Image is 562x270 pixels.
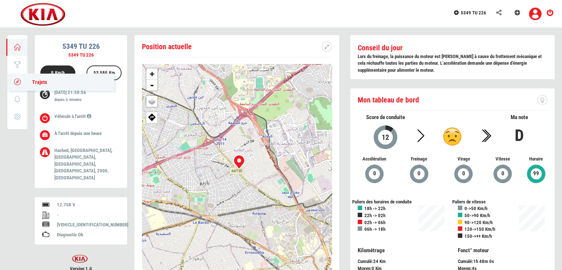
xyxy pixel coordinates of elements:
span: Cumulé [458,259,472,264]
b: 5349 TU 226 [62,42,100,51]
b: Conseil du jour [358,43,403,52]
b: 90->120 Km/h [464,220,493,225]
span: Afficher ma position sur google map [146,112,157,121]
span: Ma note [511,114,528,121]
span: 0 [372,169,376,178]
div: Paliers des horaires de conduite [352,199,453,206]
label: depuis 6 minutes [54,97,82,103]
div: Diagnostic Ok [57,232,120,239]
img: sayartech-logo.png [68,254,92,263]
b: 06h -> 18h [364,226,385,232]
b: 120->150 Km/h [464,226,495,232]
span: 5349 TU 226 [461,10,486,16]
span: 12 [381,133,389,142]
p: Fonct° moteur [458,247,547,254]
div: Paliers de vitesse [452,199,553,206]
span: Accélération [358,156,391,163]
b: 22h -> 02h [364,213,385,218]
b: 18h -> 22h [364,206,385,211]
div: [VEHICLE_IDENTIFICATION_NUMBER] [57,222,120,229]
span: Mon tableau de bord [358,95,419,104]
div: - [57,212,120,219]
span: depuis une heure [70,131,102,136]
p: [DATE] 21:58:56 [54,89,116,104]
span: 0 [501,169,505,178]
span: Position actuelle [142,42,192,51]
div: 12.708 V [57,202,120,209]
b: Lors du freinage, la puissance du moteur est [PERSON_NAME] à cause du frottement mécanique et cel... [358,54,542,73]
span: À l'arrêt [54,131,69,136]
p: Hached, [GEOGRAPHIC_DATA], [GEOGRAPHIC_DATA], [GEOGRAPHIC_DATA], [GEOGRAPHIC_DATA], 2000, [GEOGRA... [54,147,116,182]
img: d.png [443,127,461,146]
div: 0 [48,66,68,81]
label: Km/h [55,70,65,76]
label: Km [109,70,115,76]
span: Vitesse [491,156,514,163]
a: Zoom in [146,68,157,80]
a: Layers [146,96,157,107]
a: Zoom out [146,80,157,91]
span: Horaire [525,156,547,163]
p: Kilométrage [358,247,447,254]
span: Score de conduite [366,114,405,121]
img: directions.png [148,113,156,121]
span: 0 [462,169,466,178]
b: 150->++ Km/h [464,233,492,239]
p: Véhicule à l'arrêt [54,113,116,120]
span: Km [379,259,386,264]
span: 24 [373,259,378,264]
span: Trajets [25,79,47,85]
a: Trajets [7,74,114,91]
b: 50->90 Km/h [464,213,490,218]
b: D [515,126,524,145]
b: 0->50 Km/h [464,206,487,211]
div: 53 580 [90,66,118,81]
span: 0 [417,169,421,178]
span: Freinage [402,156,436,163]
div: 5349 TU 226 [35,52,127,59]
span: Cumulé [358,259,372,264]
span: Virage [447,156,480,163]
b: 02h -> 06h [364,220,385,225]
span: 99 [533,169,539,178]
span: 1h 48m 0s [473,259,494,264]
